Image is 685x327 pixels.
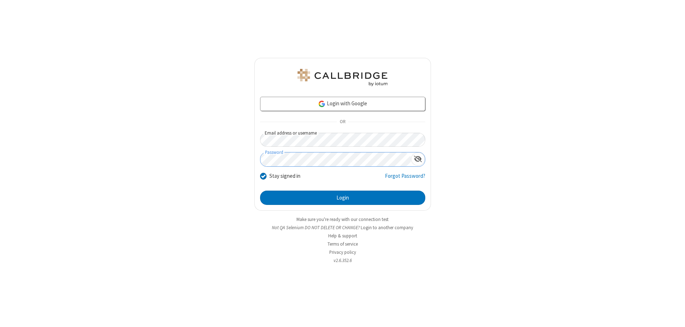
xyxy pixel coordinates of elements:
a: Login with Google [260,97,425,111]
input: Password [260,152,411,166]
li: v2.6.352.6 [254,257,431,264]
iframe: Chat [667,308,680,322]
a: Terms of service [328,241,358,247]
a: Help & support [328,233,357,239]
a: Make sure you're ready with our connection test [296,216,389,222]
label: Stay signed in [269,172,300,180]
div: Show password [411,152,425,166]
img: QA Selenium DO NOT DELETE OR CHANGE [296,69,389,86]
img: google-icon.png [318,100,326,108]
input: Email address or username [260,133,425,147]
li: Not QA Selenium DO NOT DELETE OR CHANGE? [254,224,431,231]
span: OR [337,117,348,127]
button: Login to another company [361,224,413,231]
a: Forgot Password? [385,172,425,186]
button: Login [260,191,425,205]
a: Privacy policy [329,249,356,255]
